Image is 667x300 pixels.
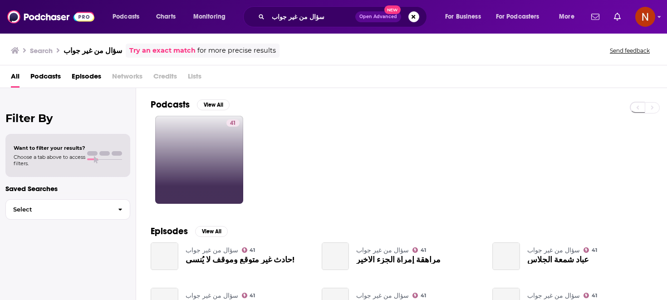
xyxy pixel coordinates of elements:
span: Logged in as AdelNBM [635,7,655,27]
button: Open AdvancedNew [355,11,401,22]
span: Open Advanced [359,15,397,19]
span: Lists [188,69,201,88]
h2: Podcasts [151,99,190,110]
a: عباد شمعة الجلاس [492,242,520,270]
input: Search podcasts, credits, & more... [268,10,355,24]
button: View All [195,226,228,237]
button: open menu [106,10,151,24]
a: Podcasts [30,69,61,88]
a: Show notifications dropdown [588,9,603,25]
a: سؤال من غير جواب [356,246,409,254]
a: 41 [242,247,255,253]
span: Charts [156,10,176,23]
a: Charts [150,10,181,24]
span: 41 [592,294,597,298]
a: 41 [226,119,240,127]
a: Show notifications dropdown [610,9,624,25]
a: 41 [584,247,597,253]
a: حادث غير متوقع وموقف لا يُنسى! [186,256,294,264]
span: Credits [153,69,177,88]
span: 41 [421,294,426,298]
a: سؤال من غير جواب [527,246,580,254]
a: 41 [242,293,255,298]
button: open menu [553,10,586,24]
a: 41 [412,247,426,253]
span: Monitoring [193,10,226,23]
span: 41 [250,294,255,298]
h3: Search [30,46,53,55]
span: Select [6,207,111,212]
span: Networks [112,69,142,88]
a: مراهقة إمرأة الجزء الأخير [356,256,441,264]
h2: Filter By [5,112,130,125]
span: for more precise results [197,45,276,56]
button: open menu [187,10,237,24]
a: EpisodesView All [151,226,228,237]
img: User Profile [635,7,655,27]
button: open menu [490,10,553,24]
a: 41 [584,293,597,298]
a: سؤال من غير جواب [186,246,238,254]
button: Show profile menu [635,7,655,27]
span: For Business [445,10,481,23]
a: 41 [412,293,426,298]
a: سؤال من غير جواب [186,292,238,300]
div: Search podcasts, credits, & more... [252,6,436,27]
span: 41 [592,248,597,252]
a: 41 [155,116,243,204]
a: حادث غير متوقع وموقف لا يُنسى! [151,242,178,270]
h2: Episodes [151,226,188,237]
a: Episodes [72,69,101,88]
span: More [559,10,574,23]
span: 41 [421,248,426,252]
p: Saved Searches [5,184,130,193]
a: سؤال من غير جواب [356,292,409,300]
a: سؤال من غير جواب [527,292,580,300]
span: Want to filter your results? [14,145,85,151]
a: All [11,69,20,88]
a: Try an exact match [129,45,196,56]
button: View All [197,99,230,110]
span: Podcasts [113,10,139,23]
button: Select [5,199,130,220]
button: open menu [439,10,492,24]
button: Send feedback [607,47,652,54]
span: New [384,5,401,14]
img: Podchaser - Follow, Share and Rate Podcasts [7,8,94,25]
span: 41 [250,248,255,252]
h3: سؤال من غير جواب [64,46,122,55]
a: PodcastsView All [151,99,230,110]
span: For Podcasters [496,10,539,23]
span: 41 [230,119,236,128]
span: Choose a tab above to access filters. [14,154,85,167]
a: عباد شمعة الجلاس [527,256,589,264]
a: مراهقة إمرأة الجزء الأخير [322,242,349,270]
